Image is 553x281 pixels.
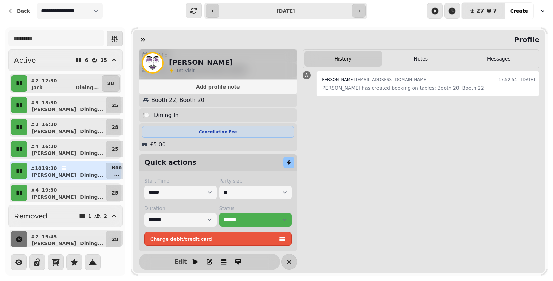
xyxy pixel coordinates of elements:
p: 12:30 [42,77,57,84]
button: History [304,51,382,67]
p: [PERSON_NAME] [31,172,76,178]
span: Charge debit/credit card [150,237,278,241]
label: Duration [144,205,217,212]
p: 25 [112,146,118,152]
img: aHR0cHM6Ly93d3cuZ3JhdmF0YXIuY29tL2F2YXRhci8yZmNlZTNkZWY3MWViMGY4Y2YyMjY4MmU5YTRlMWZiMz9zPTE1MCZkP... [142,52,164,74]
button: 25 [106,141,124,157]
div: [EMAIL_ADDRESS][DOMAIN_NAME] [321,76,428,84]
p: 16:30 [42,121,57,128]
button: 28 [102,75,120,92]
span: st [179,68,185,73]
time: 17:52:54 - [DATE] [499,76,535,84]
p: 1 [88,214,92,218]
p: Boo [112,164,122,171]
button: Create [505,3,533,19]
button: Messages [460,51,538,67]
label: Party size [219,177,292,184]
p: 2 [35,121,39,128]
span: Create [510,9,528,13]
h2: Active [14,55,36,65]
p: [PERSON_NAME] [31,106,76,113]
p: 🍽️ [143,111,150,119]
button: Boo... [106,163,128,179]
span: 1 [176,68,179,73]
p: 16:30 [42,143,57,150]
button: 28 [106,231,124,247]
button: 28 [106,119,124,135]
p: 19:30 [42,165,57,172]
p: visit [176,67,195,74]
button: Notes [382,51,460,67]
span: Edit [177,259,185,265]
label: Start Time [144,177,217,184]
p: Jack [31,84,42,91]
span: Add profile note [147,84,289,89]
button: Active625 [8,49,123,71]
p: 28 [112,124,118,131]
p: 6 [85,58,88,63]
p: 25 [101,58,107,63]
p: Dining ... [80,240,103,247]
span: 27 [476,8,484,14]
h2: Removed [14,211,48,221]
p: 25 [112,189,118,196]
p: Dining ... [80,193,103,200]
p: £5.00 [150,140,166,149]
p: 2 [35,233,39,240]
button: 419:30[PERSON_NAME]Dining... [29,185,104,201]
p: 10 [35,165,39,172]
p: ... [112,171,122,178]
p: 19:30 [42,187,57,193]
h2: Quick actions [144,158,196,167]
p: [PERSON_NAME] [31,128,76,135]
button: 25 [106,97,124,113]
span: 7 [493,8,497,14]
p: [PERSON_NAME] [31,240,76,247]
h2: [PERSON_NAME] [169,57,233,67]
p: 3 [35,99,39,106]
p: 28 [107,80,114,87]
h2: Profile [511,35,539,44]
p: 28 [112,236,118,243]
button: 25 [106,185,124,201]
span: Back [17,9,30,13]
p: 25 [112,102,118,109]
label: Status [219,205,292,212]
p: Dining ... [80,106,103,113]
p: [PERSON_NAME] [31,150,76,157]
button: 277 [462,3,505,19]
button: 212:30JackDining... [29,75,100,92]
p: 2 [104,214,107,218]
span: [PERSON_NAME] [321,77,355,82]
button: 416:30[PERSON_NAME]Dining... [29,141,104,157]
div: Cancellation Fee [142,126,294,138]
p: Dining ... [80,172,103,178]
button: Charge debit/credit card [144,232,292,246]
p: 19:45 [42,233,57,240]
p: Dining ... [80,128,103,135]
button: Edit [174,255,188,269]
p: Booth 22, Booth 20 [151,96,204,104]
p: 13:30 [42,99,57,106]
p: Dining In [154,111,179,119]
p: 4 [35,187,39,193]
button: 1019:30[PERSON_NAME]Dining... [29,163,104,179]
p: Dining ... [80,150,103,157]
button: Add profile note [142,82,294,91]
p: Dining ... [76,84,99,91]
p: 4 [35,143,39,150]
button: 219:45[PERSON_NAME]Dining... [29,231,104,247]
button: 216:30[PERSON_NAME]Dining... [29,119,104,135]
button: Removed12 [8,205,123,227]
button: 313:30[PERSON_NAME]Dining... [29,97,104,113]
button: Back [3,3,36,19]
p: [PERSON_NAME] has created booking on tables: Booth 20, Booth 22 [321,84,535,92]
p: [PERSON_NAME] [31,193,76,200]
p: 2 [35,77,39,84]
span: A [305,73,308,77]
